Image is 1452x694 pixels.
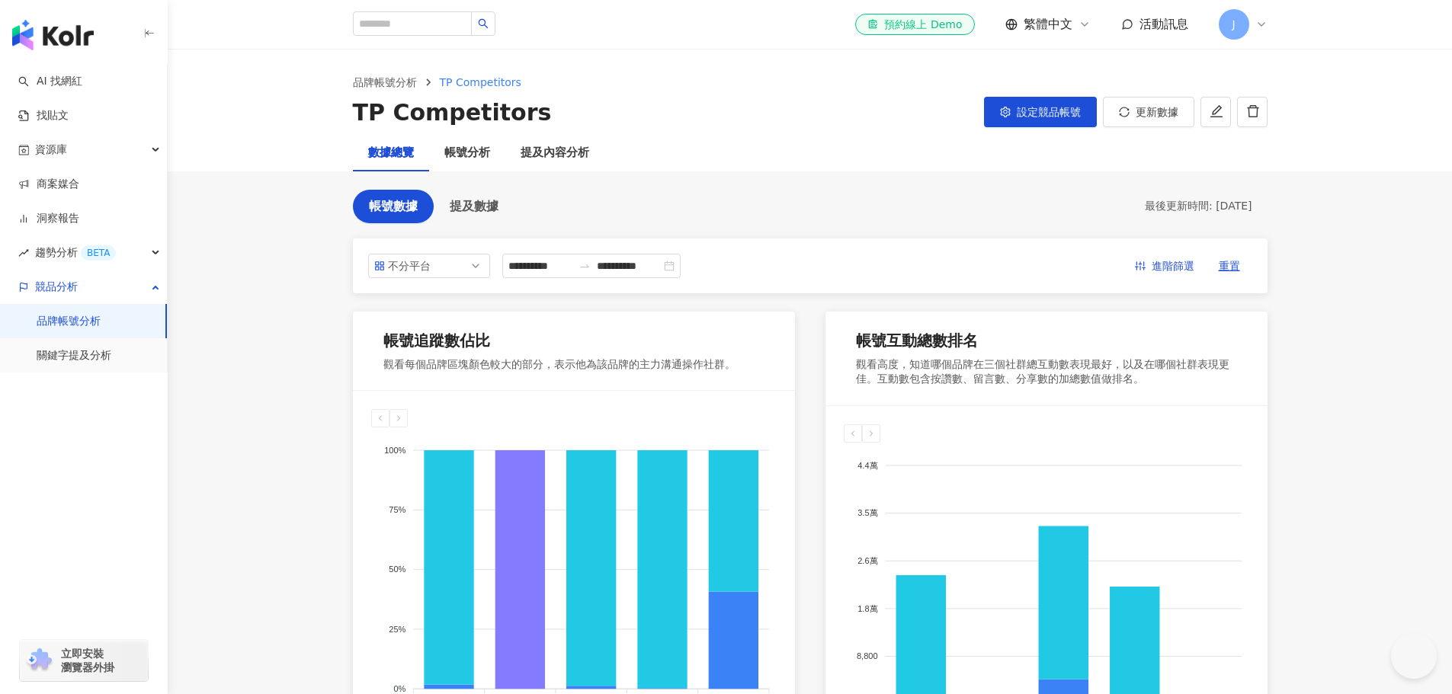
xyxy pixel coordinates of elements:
[440,76,521,88] span: TP Competitors
[984,97,1097,127] button: 設定競品帳號
[350,74,420,91] a: 品牌帳號分析
[389,625,405,634] tspan: 25%
[1246,104,1260,118] span: delete
[450,200,498,213] span: 提及數據
[1210,104,1223,118] span: edit
[1119,107,1130,117] span: sync
[1103,97,1194,127] button: 更新數據
[37,314,101,329] a: 品牌帳號分析
[18,108,69,123] a: 找貼文
[81,245,116,261] div: BETA
[35,235,116,270] span: 趨勢分析
[1000,107,1011,117] span: setting
[35,270,78,304] span: 競品分析
[1152,254,1194,279] span: 進階篩選
[388,254,438,277] div: 不分平台
[855,14,974,35] a: 預約線上 Demo
[857,508,877,517] tspan: 3.5萬
[857,461,877,470] tspan: 4.4萬
[444,144,490,162] div: 帳號分析
[20,640,148,681] a: chrome extension立即安裝 瀏覽器外掛
[478,18,489,29] span: search
[353,190,434,223] button: 帳號數據
[857,604,877,613] tspan: 1.8萬
[61,647,114,674] span: 立即安裝 瀏覽器外掛
[1024,16,1072,33] span: 繁體中文
[856,357,1237,387] div: 觀看高度，知道哪個品牌在三個社群總互動數表現最好，以及在哪個社群表現更佳。互動數包含按讚數、留言數、分享數的加總數值做排名。
[856,330,978,351] div: 帳號互動總數排名
[37,348,111,363] a: 關鍵字提及分析
[857,651,878,660] tspan: 8,800
[1123,254,1207,278] button: 進階篩選
[18,177,79,192] a: 商案媒合
[24,648,54,673] img: chrome extension
[18,211,79,226] a: 洞察報告
[867,17,962,32] div: 預約線上 Demo
[35,133,67,167] span: 資源庫
[1017,106,1081,118] span: 設定競品帳號
[1232,16,1235,33] span: J
[383,357,736,373] div: 觀看每個品牌區塊顏色較大的部分，表示他為該品牌的主力溝通操作社群。
[1145,199,1252,214] div: 最後更新時間: [DATE]
[383,330,490,351] div: 帳號追蹤數佔比
[393,684,405,693] tspan: 0%
[1391,633,1437,679] iframe: Help Scout Beacon - Open
[857,556,877,565] tspan: 2.6萬
[579,260,591,272] span: to
[369,200,418,213] span: 帳號數據
[389,505,405,514] tspan: 75%
[389,565,405,574] tspan: 50%
[434,190,514,223] button: 提及數據
[12,20,94,50] img: logo
[18,248,29,258] span: rise
[1219,254,1240,279] span: 重置
[353,97,552,129] div: TP Competitors
[1207,254,1252,278] button: 重置
[368,144,414,162] div: 數據總覽
[1136,106,1178,118] span: 更新數據
[1139,17,1188,31] span: 活動訊息
[521,144,589,162] div: 提及內容分析
[384,446,405,455] tspan: 100%
[18,74,82,89] a: searchAI 找網紅
[579,260,591,272] span: swap-right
